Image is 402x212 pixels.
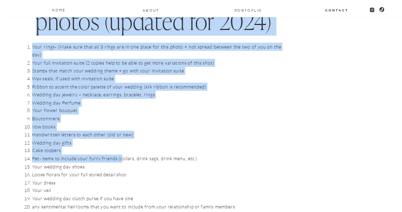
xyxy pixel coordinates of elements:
[325,7,349,12] a: Contact
[32,42,281,59] li: Your rings- (Make sure that all 3 rings are in one place for this photo + not spread between the ...
[32,155,281,162] li: Pet- items to include your furry friends (collars, drink tags, drink menu, etc.)
[32,91,281,99] li: Wedding day jewelry – necklace, earrings, bracelet, rings
[32,99,281,106] li: Wedding day Perfume
[232,7,265,13] a: PORTOFLIO
[32,146,281,154] li: Cake toppers
[32,171,281,178] li: Loose florals for your full styled detail shot
[32,195,281,202] li: Your wedding day clutch purse if you have one
[32,131,281,138] li: Handwritten letters to each other (old or new)
[32,67,281,75] li: Stamps that match your wedding theme + go with your invitation suite
[32,202,281,210] li: any sentimental heirlooms that you want to include from your relationship or family members
[32,115,281,122] li: Boutonniere
[32,178,281,186] li: Your dress
[32,82,281,90] li: Ribbon to accent the color palette of your wedding (silk ribbon is recommended)
[32,75,281,82] li: Wax seals, if used with invitation suite
[32,162,281,170] li: Your wedding day shoes
[32,122,281,130] li: Vow books
[32,138,281,146] li: Wedding day gifts
[142,7,160,13] a: About
[32,107,281,115] li: Your flower bouquet
[32,186,281,194] li: Your veil
[52,7,66,12] a: Home
[32,59,281,66] li: Your full invitation suite (2 copies help to be able to get more variations of this shot)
